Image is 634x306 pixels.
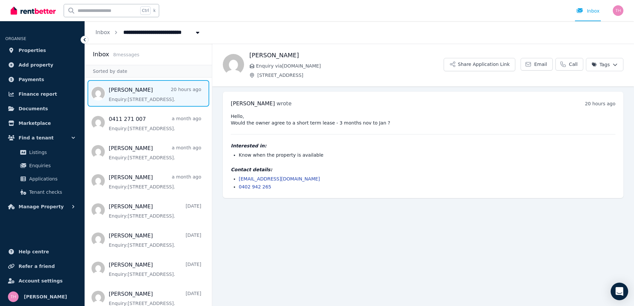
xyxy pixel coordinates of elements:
[8,185,77,199] a: Tenant checks
[239,152,615,158] li: Know when the property is available
[29,148,74,156] span: Listings
[5,245,79,258] a: Help centre
[19,105,48,113] span: Documents
[5,200,79,213] button: Manage Property
[611,283,628,300] div: Open Intercom Messenger
[231,100,275,107] span: [PERSON_NAME]
[109,174,201,190] a: [PERSON_NAME]a month agoEnquiry:[STREET_ADDRESS].
[29,188,74,196] span: Tenant checks
[5,87,79,101] a: Finance report
[109,115,201,132] a: 0411 271 007a month agoEnquiry:[STREET_ADDRESS].
[8,172,77,185] a: Applications
[8,159,77,172] a: Enquiries
[109,86,201,103] a: [PERSON_NAME]20 hours agoEnquiry:[STREET_ADDRESS].
[534,61,547,68] span: Email
[8,291,19,302] img: Trevor Harrison
[5,274,79,287] a: Account settings
[140,6,151,15] span: Ctrl
[19,203,64,211] span: Manage Property
[29,162,74,170] span: Enquiries
[19,46,46,54] span: Properties
[5,36,26,41] span: ORGANISE
[19,262,55,270] span: Refer a friend
[521,58,553,71] a: Email
[24,293,67,301] span: [PERSON_NAME]
[11,6,56,16] img: RentBetter
[576,8,600,14] div: Inbox
[29,175,74,183] span: Applications
[239,176,320,181] a: [EMAIL_ADDRESS][DOMAIN_NAME]
[19,76,44,83] span: Payments
[113,52,139,57] span: 8 message s
[5,44,79,57] a: Properties
[586,58,623,71] button: Tags
[555,58,583,71] a: Call
[109,144,201,161] a: [PERSON_NAME]a month agoEnquiry:[STREET_ADDRESS].
[257,72,444,78] span: [STREET_ADDRESS]
[231,113,615,126] pre: Hello, Would the owner agree to a short term lease - 3 months nov to Jan ?
[19,277,63,285] span: Account settings
[223,54,244,75] img: Jamel
[95,29,110,35] a: Inbox
[613,5,623,16] img: Trevor Harrison
[153,8,156,13] span: k
[5,260,79,273] a: Refer a friend
[5,102,79,115] a: Documents
[93,50,109,59] h2: Inbox
[239,184,271,189] a: 0402 942 265
[5,131,79,144] button: Find a tenant
[19,61,53,69] span: Add property
[231,166,615,173] h4: Contact details:
[585,101,615,106] time: 20 hours ago
[592,61,610,68] span: Tags
[5,58,79,72] a: Add property
[256,63,444,69] span: Enquiry via [DOMAIN_NAME]
[569,61,578,68] span: Call
[85,21,212,44] nav: Breadcrumb
[109,203,201,219] a: [PERSON_NAME][DATE]Enquiry:[STREET_ADDRESS].
[8,146,77,159] a: Listings
[109,232,201,248] a: [PERSON_NAME][DATE]Enquiry:[STREET_ADDRESS].
[249,51,444,60] h1: [PERSON_NAME]
[231,142,615,149] h4: Interested in:
[85,65,212,77] div: Sorted by date
[5,73,79,86] a: Payments
[444,58,515,71] button: Share Application Link
[5,117,79,130] a: Marketplace
[19,119,51,127] span: Marketplace
[19,134,54,142] span: Find a tenant
[19,90,57,98] span: Finance report
[277,100,291,107] span: wrote
[19,248,49,256] span: Help centre
[109,261,201,278] a: [PERSON_NAME][DATE]Enquiry:[STREET_ADDRESS].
